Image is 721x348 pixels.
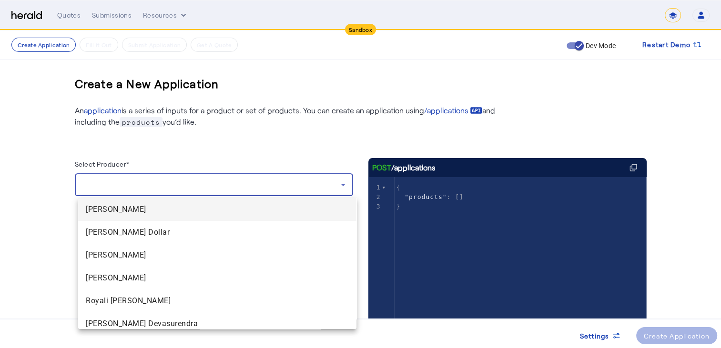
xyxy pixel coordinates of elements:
[86,204,349,215] span: [PERSON_NAME]
[86,272,349,284] span: [PERSON_NAME]
[86,295,349,307] span: Royali [PERSON_NAME]
[86,318,349,329] span: [PERSON_NAME] Devasurendra
[86,227,349,238] span: [PERSON_NAME] Dollar
[86,249,349,261] span: [PERSON_NAME]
